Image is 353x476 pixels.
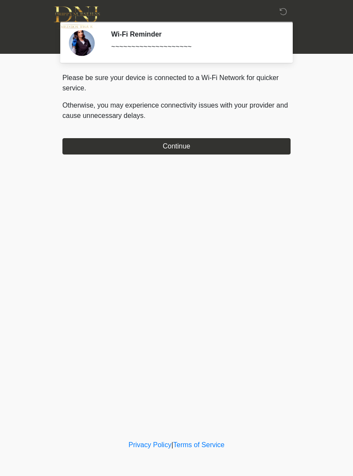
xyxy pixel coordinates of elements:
a: | [171,441,173,448]
a: Terms of Service [173,441,224,448]
a: Privacy Policy [129,441,172,448]
img: Agent Avatar [69,30,95,56]
div: ~~~~~~~~~~~~~~~~~~~~ [111,42,278,52]
img: DNJ Med Boutique Logo [54,6,100,28]
p: Otherwise, you may experience connectivity issues with your provider and cause unnecessary delays [62,100,291,121]
span: . [144,112,146,119]
button: Continue [62,138,291,155]
p: Please be sure your device is connected to a Wi-Fi Network for quicker service. [62,73,291,93]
